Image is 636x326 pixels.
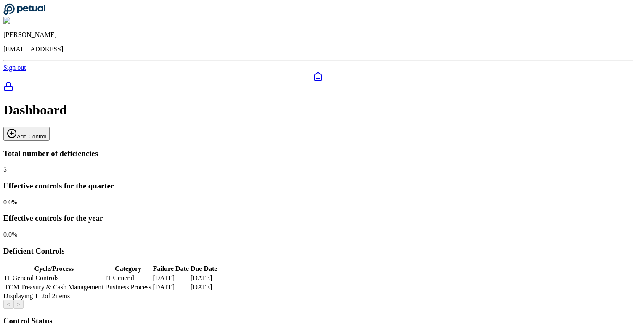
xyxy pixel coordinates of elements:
[3,292,70,299] span: Displaying 1– 2 of 2 items
[4,283,104,292] td: TCM Treasury & Cash Management
[3,214,633,223] h3: Effective controls for the year
[3,102,633,118] h1: Dashboard
[105,283,152,292] td: Business Process
[3,300,13,309] button: <
[3,231,17,238] span: 0.0 %
[3,17,44,24] img: Snir Kodesh
[3,64,26,71] a: Sign out
[3,127,50,141] button: Add Control
[3,31,633,39] p: [PERSON_NAME]
[3,72,633,82] a: Dashboard
[4,274,104,282] td: IT General Controls
[190,283,218,292] td: [DATE]
[3,82,633,93] a: SOC
[13,300,24,309] button: >
[3,149,633,158] h3: Total number of deficiencies
[3,246,633,256] h3: Deficient Controls
[3,316,633,326] h3: Control Status
[152,283,189,292] td: [DATE]
[3,45,633,53] p: [EMAIL_ADDRESS]
[190,265,218,273] th: Due Date
[152,274,189,282] td: [DATE]
[3,9,45,16] a: Go to Dashboard
[105,265,152,273] th: Category
[3,166,7,173] span: 5
[105,274,152,282] td: IT General
[190,274,218,282] td: [DATE]
[3,181,633,191] h3: Effective controls for the quarter
[152,265,189,273] th: Failure Date
[4,265,104,273] th: Cycle/Process
[3,199,17,206] span: 0.0 %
